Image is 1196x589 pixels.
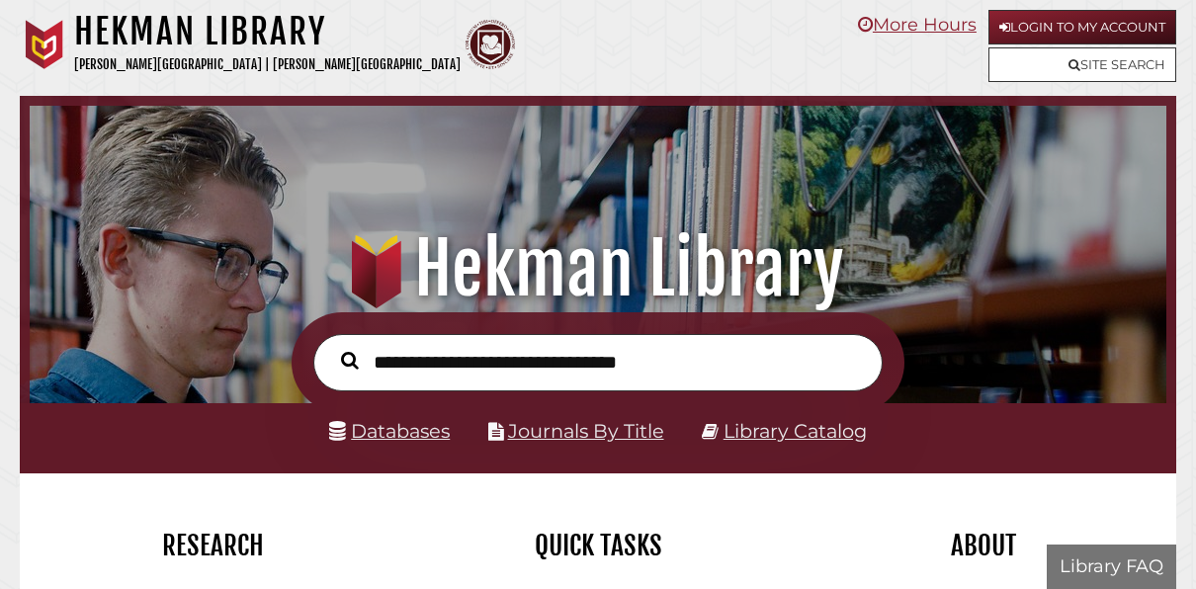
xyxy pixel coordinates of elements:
[341,351,359,370] i: Search
[858,14,977,36] a: More Hours
[47,225,1149,312] h1: Hekman Library
[329,419,450,443] a: Databases
[508,419,664,443] a: Journals By Title
[420,529,776,562] h2: Quick Tasks
[988,47,1176,82] a: Site Search
[988,10,1176,44] a: Login to My Account
[724,419,867,443] a: Library Catalog
[74,10,461,53] h1: Hekman Library
[20,20,69,69] img: Calvin University
[74,53,461,76] p: [PERSON_NAME][GEOGRAPHIC_DATA] | [PERSON_NAME][GEOGRAPHIC_DATA]
[331,347,369,375] button: Search
[466,20,515,69] img: Calvin Theological Seminary
[35,529,390,562] h2: Research
[806,529,1161,562] h2: About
